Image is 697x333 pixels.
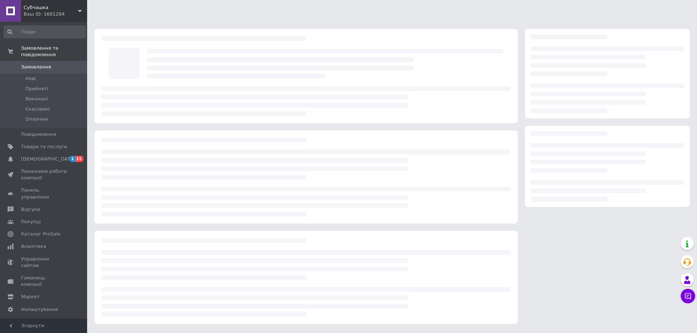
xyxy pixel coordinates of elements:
div: Ваш ID: 1601284 [24,11,87,17]
span: Замовлення [21,64,51,70]
span: Субчашка [24,4,78,11]
span: Товари та послуги [21,143,67,150]
span: 11 [75,156,83,162]
input: Пошук [4,25,86,38]
span: Оплачені [25,116,48,122]
span: [DEMOGRAPHIC_DATA] [21,156,75,162]
span: Маркет [21,294,40,300]
span: Нові [25,75,36,82]
span: Налаштування [21,306,58,313]
button: Чат з покупцем [681,289,695,303]
span: Замовлення та повідомлення [21,45,87,58]
span: Скасовані [25,106,50,112]
span: Показники роботи компанії [21,168,67,181]
span: Панель управління [21,187,67,200]
span: Повідомлення [21,131,56,138]
span: Каталог ProSale [21,231,60,237]
span: Відгуки [21,206,40,213]
span: Управління сайтом [21,256,67,269]
span: Аналітика [21,243,46,250]
span: Покупці [21,218,41,225]
span: Виконані [25,96,48,102]
span: 1 [69,156,75,162]
span: Гаманець компанії [21,275,67,288]
span: Прийняті [25,86,48,92]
